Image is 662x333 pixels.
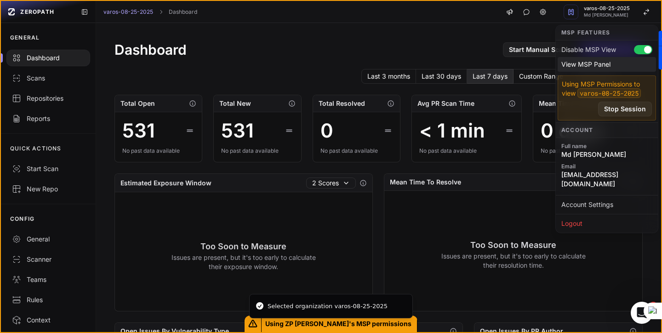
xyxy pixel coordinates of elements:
div: No past data available [320,147,393,155]
div: Rules [12,295,85,304]
div: Reports [12,114,85,123]
a: Account Settings [558,197,656,212]
p: Issues are present, but it's too early to calculate their exposure window. [171,253,316,271]
div: View MSP Panel [558,57,656,72]
div: Start Scan [12,164,85,173]
button: Start Scan [1,159,96,179]
a: ZEROPATH [5,5,74,19]
div: Scanner [12,255,85,264]
div: Dashboard [12,53,85,63]
button: varos-08-25-2025 Md [PERSON_NAME] [558,1,661,23]
div: Selected organization varos-08-25-2025 [268,302,388,311]
a: General [1,229,96,249]
a: New Repo [1,179,96,199]
svg: chevron right, [158,9,164,15]
a: Teams [1,270,96,290]
a: Reports [1,109,96,129]
a: Rules [1,290,96,310]
div: 0 days [541,120,603,142]
p: Issues are present, but it's too early to calculate their resolution time. [441,252,586,270]
h2: Total Open [120,99,155,108]
span: 1 [650,302,657,309]
h2: Avg PR Scan Time [417,99,474,108]
div: No past data available [419,147,514,155]
span: Full name [561,143,652,150]
p: Using MSP Permissions to view [562,80,652,98]
div: No past data available [221,147,294,155]
a: Scans [1,68,96,88]
div: No past data available [541,147,635,155]
div: New Repo [12,184,85,194]
span: varos-08-25-2025 [584,6,630,11]
button: Stop Session [598,102,652,116]
button: Custom Range [514,69,569,84]
div: 531 [122,120,155,142]
span: ZEROPATH [20,8,54,16]
div: General [12,235,85,244]
p: QUICK ACTIONS [10,145,62,152]
button: Last 3 months [361,69,416,84]
div: Context [12,316,85,325]
div: Logout [558,216,656,231]
p: CONFIG [10,215,34,223]
div: MSP Features [556,25,658,40]
button: Last 30 days [416,69,467,84]
a: Start Manual Scan [503,42,573,57]
div: varos-08-25-2025 Md [PERSON_NAME] [555,25,658,233]
div: 531 [221,120,254,142]
span: Email [561,163,652,170]
h3: Too Soon to Measure [441,239,586,252]
nav: breadcrumb [103,8,197,16]
div: Scans [12,74,85,83]
span: [EMAIL_ADDRESS][DOMAIN_NAME] [561,170,652,189]
span: Disable MSP View [561,45,616,54]
h2: Total New [219,99,251,108]
h2: Mean Time To Resolve [539,99,610,108]
a: Repositories [1,88,96,109]
h2: Estimated Exposure Window [120,178,211,188]
a: varos-08-25-2025 [103,8,153,16]
span: Using ZP [PERSON_NAME]'s MSP permissions [262,316,417,332]
code: varos-08-25-2025 [577,88,641,98]
div: Repositories [12,94,85,103]
h2: Total Resolved [319,99,365,108]
a: Dashboard [1,48,96,68]
div: < 1 min [419,120,485,142]
span: Md [PERSON_NAME] [561,150,652,159]
span: Md [PERSON_NAME] [584,13,630,17]
h1: Dashboard [114,41,187,58]
a: Scanner [1,249,96,270]
a: Context [1,310,96,330]
h2: Mean Time To Resolve [390,178,461,187]
a: Dashboard [169,8,197,16]
div: Account [556,122,658,138]
div: 0 [320,120,333,142]
iframe: Intercom live chat [631,302,653,324]
button: 2 Scores [306,178,356,189]
div: No past data available [122,147,195,155]
div: Teams [12,275,85,284]
button: Last 7 days [467,69,514,84]
p: GENERAL [10,34,40,41]
h3: Too Soon to Measure [171,240,316,253]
